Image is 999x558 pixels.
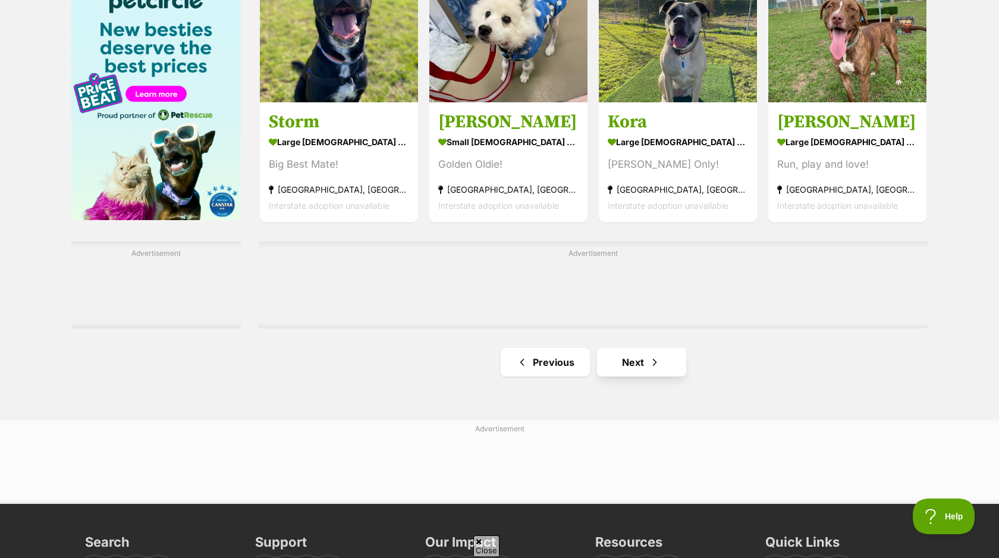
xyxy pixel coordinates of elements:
[608,200,728,211] span: Interstate adoption unavailable
[608,133,748,151] strong: large [DEMOGRAPHIC_DATA] Dog
[599,102,757,222] a: Kora large [DEMOGRAPHIC_DATA] Dog [PERSON_NAME] Only! [GEOGRAPHIC_DATA], [GEOGRAPHIC_DATA] Inters...
[438,133,579,151] strong: small [DEMOGRAPHIC_DATA] Dog
[438,200,559,211] span: Interstate adoption unavailable
[595,534,662,557] h3: Resources
[259,242,928,328] div: Advertisement
[269,200,389,211] span: Interstate adoption unavailable
[269,181,409,198] strong: [GEOGRAPHIC_DATA], [GEOGRAPHIC_DATA]
[597,348,686,377] a: Next page
[71,242,241,328] div: Advertisement
[438,181,579,198] strong: [GEOGRAPHIC_DATA], [GEOGRAPHIC_DATA]
[501,348,590,377] a: Previous page
[913,499,975,534] iframe: Help Scout Beacon - Open
[608,156,748,173] div: [PERSON_NAME] Only!
[473,535,499,556] span: Close
[777,156,918,173] div: Run, play and love!
[425,534,496,557] h3: Our Impact
[768,102,926,222] a: [PERSON_NAME] large [DEMOGRAPHIC_DATA] Dog Run, play and love! [GEOGRAPHIC_DATA], [GEOGRAPHIC_DAT...
[269,111,409,133] h3: Storm
[438,111,579,133] h3: [PERSON_NAME]
[85,534,130,557] h3: Search
[269,133,409,151] strong: large [DEMOGRAPHIC_DATA] Dog
[777,200,898,211] span: Interstate adoption unavailable
[777,133,918,151] strong: large [DEMOGRAPHIC_DATA] Dog
[608,181,748,198] strong: [GEOGRAPHIC_DATA], [GEOGRAPHIC_DATA]
[269,156,409,173] div: Big Best Mate!
[255,534,307,557] h3: Support
[777,111,918,133] h3: [PERSON_NAME]
[260,102,418,222] a: Storm large [DEMOGRAPHIC_DATA] Dog Big Best Mate! [GEOGRAPHIC_DATA], [GEOGRAPHIC_DATA] Interstate...
[259,348,928,377] nav: Pagination
[429,102,588,222] a: [PERSON_NAME] small [DEMOGRAPHIC_DATA] Dog Golden Oldie! [GEOGRAPHIC_DATA], [GEOGRAPHIC_DATA] Int...
[765,534,840,557] h3: Quick Links
[438,156,579,173] div: Golden Oldie!
[777,181,918,198] strong: [GEOGRAPHIC_DATA], [GEOGRAPHIC_DATA]
[608,111,748,133] h3: Kora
